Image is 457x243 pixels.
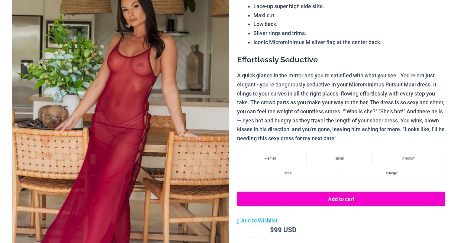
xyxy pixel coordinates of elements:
[237,167,338,179] li: large
[270,225,296,234] bdi: 99 USD
[253,20,445,29] li: Low back.
[253,38,445,47] li: Iconic Microminimus M silver flag at the center back.
[237,216,277,225] a: Add to Wishlist
[253,11,445,20] li: Maxi cut.
[237,55,445,65] h3: Effortlessly Seductive
[284,171,291,175] span: large
[253,2,445,11] li: Lace-up super high side slits.
[241,217,277,224] span: Add to Wishlist
[237,152,303,164] li: x-small
[341,167,442,179] li: x-large
[402,156,415,160] span: medium
[237,71,445,143] p: A quick glance in the mirror and you’re satisfied with what you see.. You're not just elegant - y...
[253,29,445,38] li: Silver rings and trims.
[249,225,263,238] input: Product quantity
[270,225,274,234] span: $
[306,152,372,164] li: small
[386,171,397,175] span: x-large
[265,156,276,160] span: x-small
[237,192,445,206] button: Add to cart
[335,156,344,160] span: small
[376,152,442,164] li: medium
